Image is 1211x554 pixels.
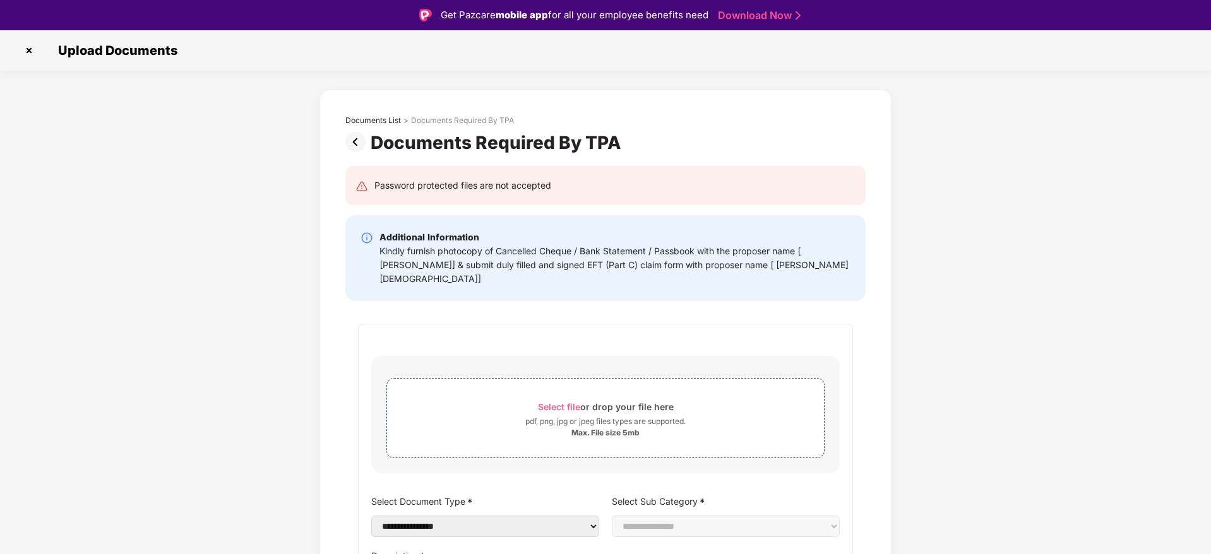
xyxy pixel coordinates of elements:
[379,232,479,242] b: Additional Information
[411,115,514,126] div: Documents Required By TPA
[496,9,548,21] strong: mobile app
[379,244,850,286] div: Kindly furnish photocopy of Cancelled Cheque / Bank Statement / Passbook with the proposer name [...
[403,115,409,126] div: >
[538,401,580,412] span: Select file
[361,232,373,244] img: svg+xml;base64,PHN2ZyBpZD0iSW5mby0yMHgyMCIgeG1sbnM9Imh0dHA6Ly93d3cudzMub3JnLzIwMDAvc3ZnIiB3aWR0aD...
[796,9,801,22] img: Stroke
[538,398,674,415] div: or drop your file here
[371,492,599,510] label: Select Document Type
[612,492,840,510] label: Select Sub Category
[571,428,640,438] div: Max. File size 5mb
[45,43,184,58] span: Upload Documents
[387,388,824,448] span: Select fileor drop your file herepdf, png, jpg or jpeg files types are supported.Max. File size 5mb
[345,115,401,126] div: Documents List
[355,180,368,192] img: svg+xml;base64,PHN2ZyB4bWxucz0iaHR0cDovL3d3dy53My5vcmcvMjAwMC9zdmciIHdpZHRoPSIyNCIgaGVpZ2h0PSIyNC...
[718,9,797,22] a: Download Now
[19,40,39,61] img: svg+xml;base64,PHN2ZyBpZD0iQ3Jvc3MtMzJ4MzIiIHhtbG5zPSJodHRwOi8vd3d3LnczLm9yZy8yMDAwL3N2ZyIgd2lkdG...
[345,132,371,152] img: svg+xml;base64,PHN2ZyBpZD0iUHJldi0zMngzMiIgeG1sbnM9Imh0dHA6Ly93d3cudzMub3JnLzIwMDAvc3ZnIiB3aWR0aD...
[371,132,626,153] div: Documents Required By TPA
[525,415,686,428] div: pdf, png, jpg or jpeg files types are supported.
[419,9,432,21] img: Logo
[441,8,708,23] div: Get Pazcare for all your employee benefits need
[374,179,551,192] div: Password protected files are not accepted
